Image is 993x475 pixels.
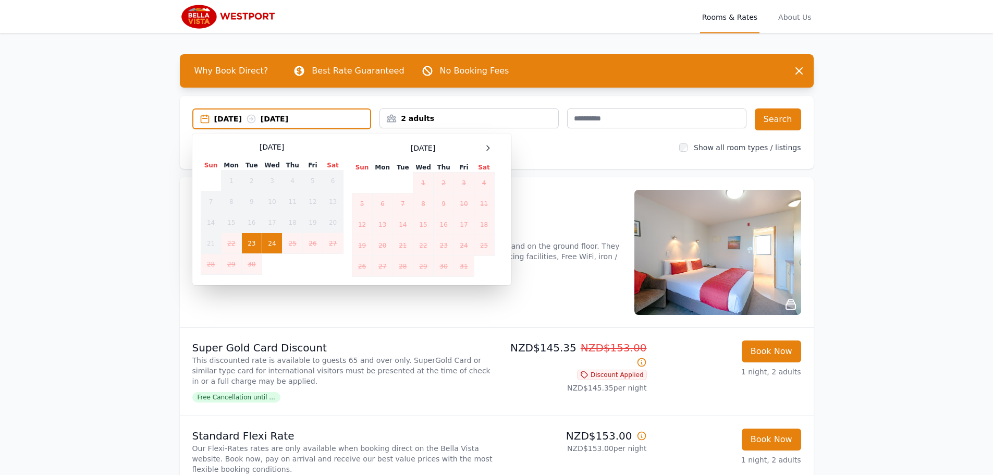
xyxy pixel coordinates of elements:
[192,340,493,355] p: Super Gold Card Discount
[440,65,509,77] p: No Booking Fees
[434,163,454,173] th: Thu
[283,233,303,254] td: 25
[393,163,413,173] th: Tue
[434,214,454,235] td: 16
[434,193,454,214] td: 9
[372,256,393,277] td: 27
[474,214,494,235] td: 18
[201,233,221,254] td: 21
[655,455,801,465] p: 1 night, 2 adults
[352,235,372,256] td: 19
[303,233,323,254] td: 26
[283,170,303,191] td: 4
[262,161,282,170] th: Wed
[180,4,280,29] img: Bella Vista Westport
[393,235,413,256] td: 21
[241,191,262,212] td: 9
[413,235,433,256] td: 22
[323,233,343,254] td: 27
[323,212,343,233] td: 20
[694,143,801,152] label: Show all room types / listings
[262,212,282,233] td: 17
[221,212,241,233] td: 15
[323,191,343,212] td: 13
[474,173,494,193] td: 4
[241,254,262,275] td: 30
[192,429,493,443] p: Standard Flexi Rate
[411,143,435,153] span: [DATE]
[303,170,323,191] td: 5
[454,256,474,277] td: 31
[352,256,372,277] td: 26
[501,383,647,393] p: NZD$145.35 per night
[303,191,323,212] td: 12
[241,170,262,191] td: 2
[201,191,221,212] td: 7
[192,355,493,386] p: This discounted rate is available to guests 65 and over only. SuperGold Card or similar type card...
[393,256,413,277] td: 28
[434,235,454,256] td: 23
[393,214,413,235] td: 14
[303,212,323,233] td: 19
[474,235,494,256] td: 25
[186,60,277,81] span: Why Book Direct?
[323,170,343,191] td: 6
[201,254,221,275] td: 28
[474,193,494,214] td: 11
[380,113,558,124] div: 2 adults
[221,191,241,212] td: 8
[454,193,474,214] td: 10
[262,191,282,212] td: 10
[742,340,801,362] button: Book Now
[352,193,372,214] td: 5
[262,233,282,254] td: 24
[192,392,280,403] span: Free Cancellation until ...
[241,212,262,233] td: 16
[413,163,433,173] th: Wed
[413,256,433,277] td: 29
[501,429,647,443] p: NZD$153.00
[312,65,404,77] p: Best Rate Guaranteed
[413,193,433,214] td: 8
[474,163,494,173] th: Sat
[454,235,474,256] td: 24
[221,233,241,254] td: 22
[221,254,241,275] td: 29
[372,163,393,173] th: Mon
[260,142,284,152] span: [DATE]
[283,212,303,233] td: 18
[303,161,323,170] th: Fri
[655,367,801,377] p: 1 night, 2 adults
[434,173,454,193] td: 2
[501,443,647,454] p: NZD$153.00 per night
[214,114,371,124] div: [DATE] [DATE]
[221,170,241,191] td: 1
[241,161,262,170] th: Tue
[454,173,474,193] td: 3
[201,212,221,233] td: 14
[352,214,372,235] td: 12
[454,214,474,235] td: 17
[372,214,393,235] td: 13
[577,370,647,380] span: Discount Applied
[742,429,801,450] button: Book Now
[372,235,393,256] td: 20
[393,193,413,214] td: 7
[581,342,647,354] span: NZD$153.00
[262,170,282,191] td: 3
[454,163,474,173] th: Fri
[755,108,801,130] button: Search
[372,193,393,214] td: 6
[352,163,372,173] th: Sun
[241,233,262,254] td: 23
[221,161,241,170] th: Mon
[283,191,303,212] td: 11
[283,161,303,170] th: Thu
[501,340,647,370] p: NZD$145.35
[434,256,454,277] td: 30
[323,161,343,170] th: Sat
[201,161,221,170] th: Sun
[192,443,493,474] p: Our Flexi-Rates rates are only available when booking direct on the Bella Vista website. Book now...
[413,173,433,193] td: 1
[413,214,433,235] td: 15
